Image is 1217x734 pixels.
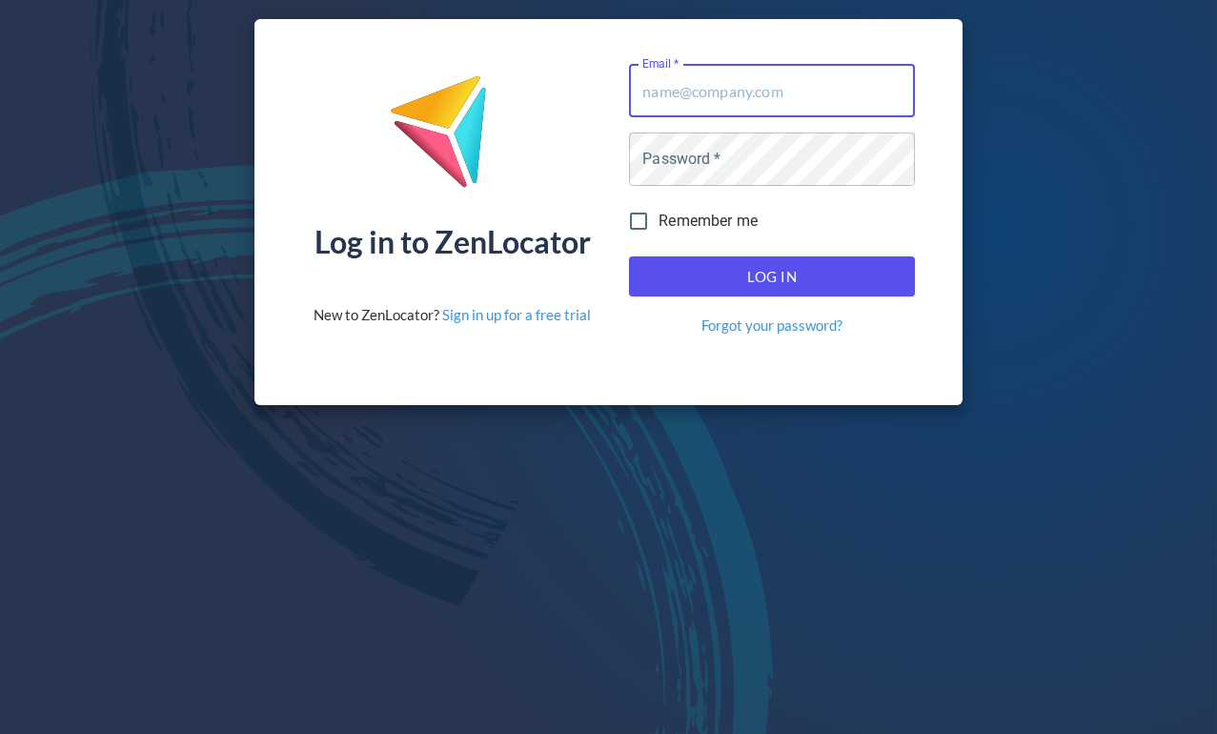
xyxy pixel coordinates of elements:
a: Sign in up for a free trial [442,306,591,323]
div: New to ZenLocator? [314,305,591,325]
img: ZenLocator [389,74,517,203]
span: Log In [650,264,894,289]
button: Log In [629,256,915,296]
span: Remember me [659,210,758,233]
input: name@company.com [629,64,915,117]
div: Log in to ZenLocator [314,227,591,257]
a: Forgot your password? [701,316,842,336]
